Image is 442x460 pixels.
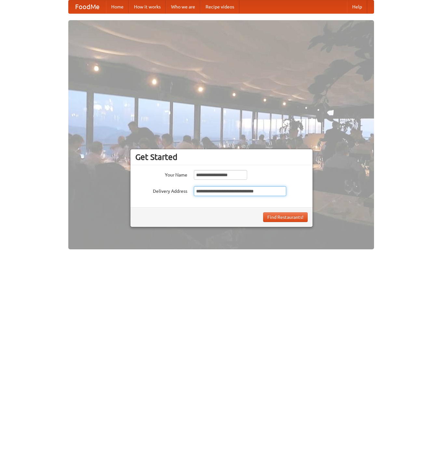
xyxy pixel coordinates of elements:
label: Your Name [135,170,187,178]
a: Recipe videos [200,0,239,13]
label: Delivery Address [135,186,187,194]
button: Find Restaurants! [263,212,308,222]
a: Who we are [166,0,200,13]
a: How it works [129,0,166,13]
a: Help [347,0,367,13]
a: Home [106,0,129,13]
h3: Get Started [135,152,308,162]
a: FoodMe [69,0,106,13]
